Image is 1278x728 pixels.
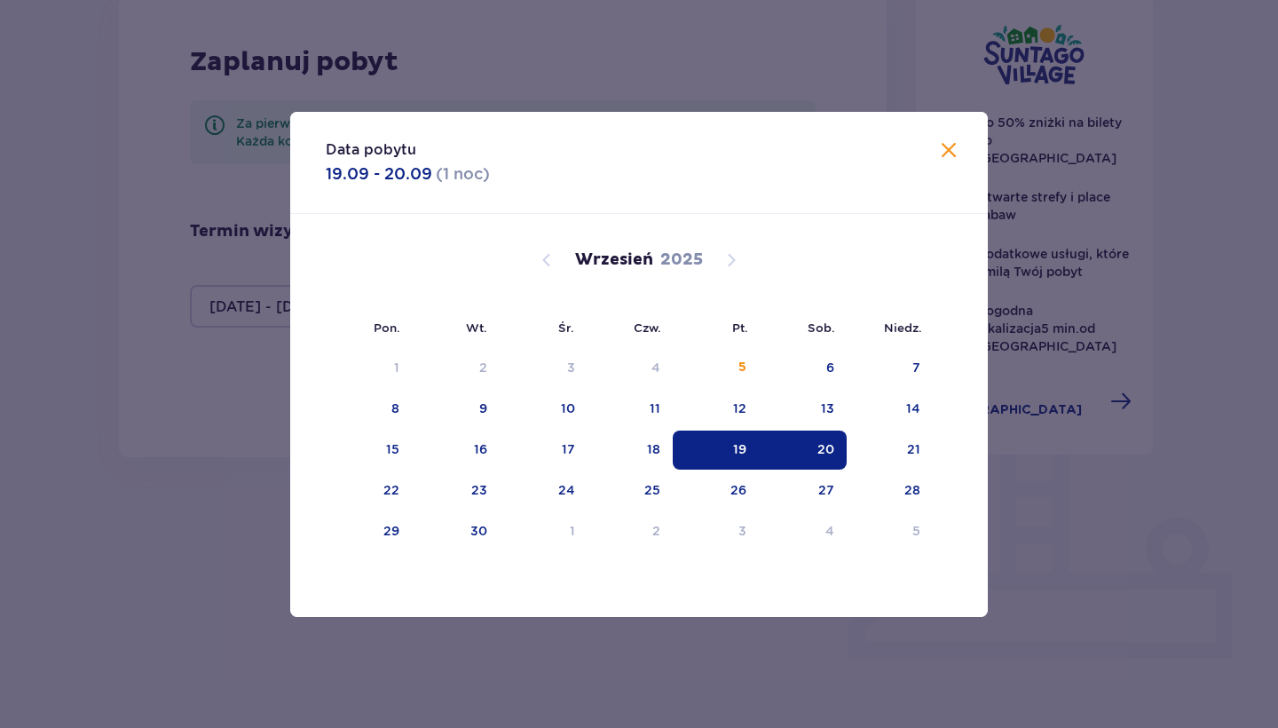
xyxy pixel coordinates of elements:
[759,390,847,429] td: Choose sobota, 13 września 2025 as your check-in date. It’s available.
[732,320,748,335] small: Pt.
[466,320,487,335] small: Wt.
[474,440,487,458] div: 16
[733,440,746,458] div: 19
[374,320,400,335] small: Pon.
[326,390,412,429] td: Choose poniedziałek, 8 września 2025 as your check-in date. It’s available.
[290,214,988,582] div: Calendar
[673,390,759,429] td: Choose piątek, 12 września 2025 as your check-in date. It’s available.
[847,390,933,429] td: Choose niedziela, 14 września 2025 as your check-in date. It’s available.
[479,400,487,417] div: 9
[436,163,490,185] p: ( 1 noc )
[733,400,746,417] div: 12
[759,431,847,470] td: Selected as end date. sobota, 20 września 2025
[391,400,399,417] div: 8
[634,320,661,335] small: Czw.
[567,359,575,376] div: 3
[326,431,412,470] td: Choose poniedziałek, 15 września 2025 as your check-in date. It’s available.
[821,400,834,417] div: 13
[650,400,660,417] div: 11
[588,349,674,388] td: Not available. czwartek, 4 września 2025
[412,390,500,429] td: Choose wtorek, 9 września 2025 as your check-in date. It’s available.
[479,359,487,376] div: 2
[660,249,703,271] p: 2025
[561,400,575,417] div: 10
[738,359,746,376] div: 5
[500,390,588,429] td: Choose środa, 10 września 2025 as your check-in date. It’s available.
[326,163,432,185] p: 19.09 - 20.09
[500,431,588,470] td: Choose środa, 17 września 2025 as your check-in date. It’s available.
[847,349,933,388] td: Choose niedziela, 7 września 2025 as your check-in date. It’s available.
[575,249,653,271] p: Wrzesień
[394,359,399,376] div: 1
[386,440,399,458] div: 15
[759,349,847,388] td: Choose sobota, 6 września 2025 as your check-in date. It’s available.
[326,349,412,388] td: Not available. poniedziałek, 1 września 2025
[326,140,416,160] p: Data pobytu
[562,440,575,458] div: 17
[647,440,660,458] div: 18
[558,320,574,335] small: Śr.
[500,349,588,388] td: Not available. środa, 3 września 2025
[673,431,759,470] td: Selected as start date. piątek, 19 września 2025
[673,349,759,388] td: Choose piątek, 5 września 2025 as your check-in date. It’s available.
[817,440,834,458] div: 20
[884,320,922,335] small: Niedz.
[651,359,660,376] div: 4
[847,431,933,470] td: Choose niedziela, 21 września 2025 as your check-in date. It’s available.
[412,349,500,388] td: Not available. wtorek, 2 września 2025
[588,431,674,470] td: Choose czwartek, 18 września 2025 as your check-in date. It’s available.
[808,320,835,335] small: Sob.
[412,431,500,470] td: Choose wtorek, 16 września 2025 as your check-in date. It’s available.
[826,359,834,376] div: 6
[588,390,674,429] td: Choose czwartek, 11 września 2025 as your check-in date. It’s available.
